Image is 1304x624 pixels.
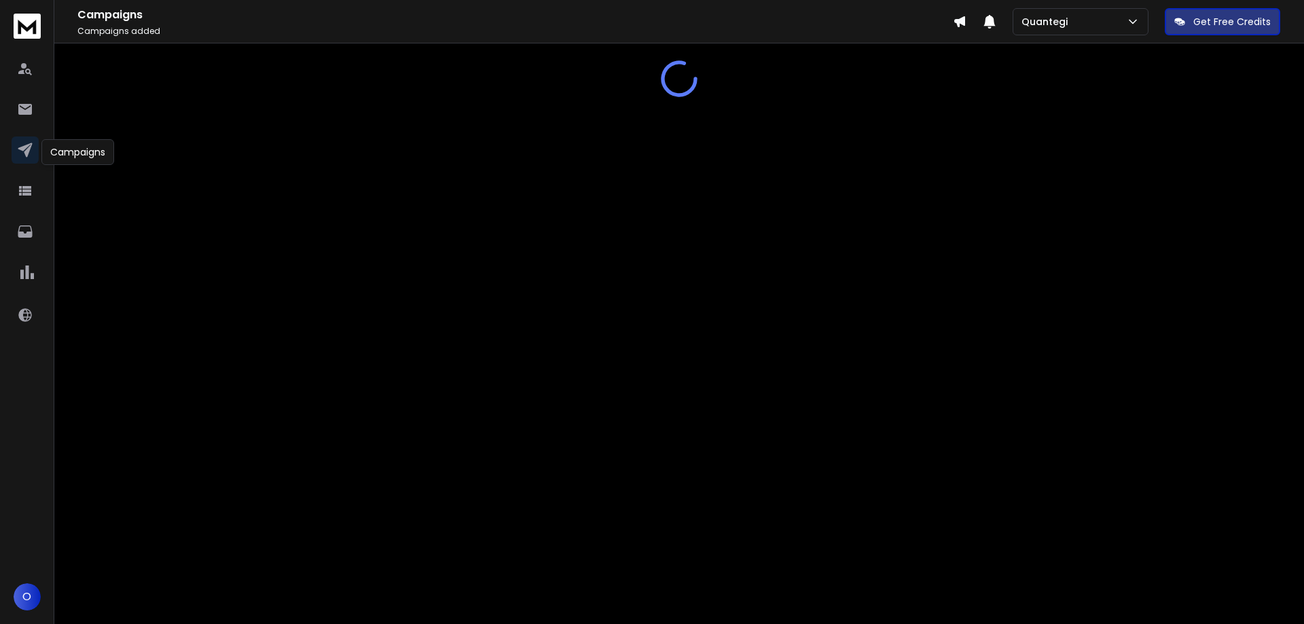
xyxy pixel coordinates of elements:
[14,583,41,610] button: O
[1193,15,1271,29] p: Get Free Credits
[1165,8,1280,35] button: Get Free Credits
[1021,15,1073,29] p: Quantegi
[77,7,953,23] h1: Campaigns
[41,139,114,165] div: Campaigns
[77,26,953,37] p: Campaigns added
[14,14,41,39] img: logo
